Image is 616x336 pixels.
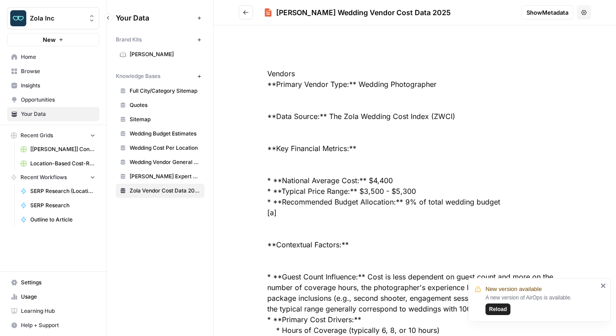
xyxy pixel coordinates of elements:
span: Help + Support [21,321,95,329]
button: New [7,33,99,46]
span: SERP Research [30,201,95,209]
a: Settings [7,275,99,290]
span: [[PERSON_NAME]] Content Creation [30,145,95,153]
span: Your Data [21,110,95,118]
button: Help + Support [7,318,99,332]
span: Wedding Vendor General Sitemap [130,158,200,166]
a: Full City/Category Sitemap [116,84,204,98]
a: [PERSON_NAME] Expert Advice Articles [116,169,204,184]
a: Wedding Vendor General Sitemap [116,155,204,169]
span: Reload [489,305,507,313]
a: Sitemap [116,112,204,127]
div: A new version of AirOps is available. [485,294,598,315]
button: ShowMetadata [522,5,573,20]
span: Your Data [116,12,194,23]
span: Knowledge Bases [116,72,160,80]
span: Insights [21,82,95,90]
a: Opportunities [7,93,99,107]
span: Settings [21,279,95,287]
a: [PERSON_NAME] [116,47,204,61]
span: Recent Grids [20,131,53,139]
span: Show Metadata [526,8,568,17]
span: Browse [21,67,95,75]
span: Recent Workflows [20,173,67,181]
a: SERP Research (Location) [16,184,99,198]
a: Usage [7,290,99,304]
span: Outline to Article [30,216,95,224]
span: New [43,35,56,44]
span: Wedding Cost Per Location [130,144,200,152]
button: close [600,282,607,289]
span: Usage [21,293,95,301]
span: [PERSON_NAME] Expert Advice Articles [130,172,200,180]
span: [PERSON_NAME] [130,50,200,58]
a: Learning Hub [7,304,99,318]
span: Wedding Budget Estimates [130,130,200,138]
a: [[PERSON_NAME]] Content Creation [16,142,99,156]
a: Home [7,50,99,64]
a: Wedding Cost Per Location [116,141,204,155]
a: Quotes [116,98,204,112]
span: Full City/Category Sitemap [130,87,200,95]
span: Quotes [130,101,200,109]
a: SERP Research [16,198,99,213]
button: Workspace: Zola Inc [7,7,99,29]
a: Browse [7,64,99,78]
button: Reload [485,303,510,315]
a: Outline to Article [16,213,99,227]
div: [PERSON_NAME] Wedding Vendor Cost Data 2025 [276,7,451,18]
span: Location-Based Cost-Related Articles [30,160,95,168]
span: Opportunities [21,96,95,104]
a: Wedding Budget Estimates [116,127,204,141]
button: Recent Workflows [7,171,99,184]
span: New version available [485,285,542,294]
button: Go back [239,5,253,20]
span: Learning Hub [21,307,95,315]
span: Sitemap [130,115,200,123]
span: Zola Inc [30,14,84,23]
a: Your Data [7,107,99,121]
a: Location-Based Cost-Related Articles [16,156,99,171]
span: Home [21,53,95,61]
span: Brand Kits [116,36,142,44]
img: Zola Inc Logo [10,10,26,26]
button: Recent Grids [7,129,99,142]
a: Zola Vendor Cost Data 2025 [116,184,204,198]
span: Zola Vendor Cost Data 2025 [130,187,200,195]
a: Insights [7,78,99,93]
span: SERP Research (Location) [30,187,95,195]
